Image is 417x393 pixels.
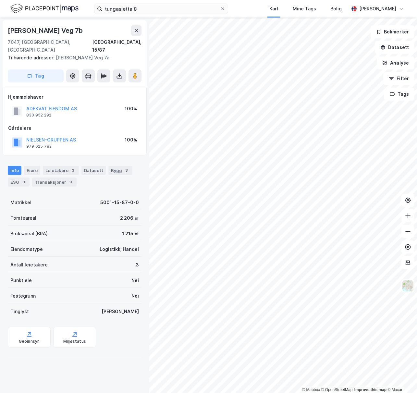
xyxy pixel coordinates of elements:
[10,292,36,300] div: Festegrunn
[26,144,52,149] div: 979 625 782
[8,93,141,101] div: Hjemmelshaver
[102,4,220,14] input: Søk på adresse, matrikkel, gårdeiere, leietakere eller personer
[10,199,31,206] div: Matrikkel
[8,55,56,60] span: Tilhørende adresser:
[43,166,79,175] div: Leietakere
[384,88,414,101] button: Tags
[385,362,417,393] div: Kontrollprogram for chat
[120,214,139,222] div: 2 206 ㎡
[125,136,137,144] div: 100%
[63,339,86,344] div: Miljøstatus
[377,56,414,69] button: Analyse
[359,5,396,13] div: [PERSON_NAME]
[8,69,64,82] button: Tag
[108,166,132,175] div: Bygg
[8,166,21,175] div: Info
[131,276,139,284] div: Nei
[10,245,43,253] div: Eiendomstype
[321,387,353,392] a: OpenStreetMap
[122,230,139,238] div: 1 215 ㎡
[125,105,137,113] div: 100%
[8,25,84,36] div: [PERSON_NAME] Veg 7b
[402,280,414,292] img: Z
[302,387,320,392] a: Mapbox
[375,41,414,54] button: Datasett
[19,339,40,344] div: Geoinnsyn
[81,166,106,175] div: Datasett
[70,167,76,174] div: 3
[354,387,386,392] a: Improve this map
[100,245,139,253] div: Logistikk, Handel
[131,292,139,300] div: Nei
[10,261,48,269] div: Antall leietakere
[10,276,32,284] div: Punktleie
[100,199,139,206] div: 5001-15-87-0-0
[20,179,27,185] div: 3
[24,166,40,175] div: Eiere
[92,38,141,54] div: [GEOGRAPHIC_DATA], 15/87
[136,261,139,269] div: 3
[8,54,136,62] div: [PERSON_NAME] Veg 7a
[10,214,36,222] div: Tomteareal
[32,178,77,187] div: Transaksjoner
[8,38,92,54] div: 7047, [GEOGRAPHIC_DATA], [GEOGRAPHIC_DATA]
[269,5,278,13] div: Kart
[10,308,29,315] div: Tinglyst
[383,72,414,85] button: Filter
[8,124,141,132] div: Gårdeiere
[8,178,30,187] div: ESG
[10,230,48,238] div: Bruksareal (BRA)
[26,113,51,118] div: 830 952 292
[10,3,79,14] img: logo.f888ab2527a4732fd821a326f86c7f29.svg
[371,25,414,38] button: Bokmerker
[67,179,74,185] div: 9
[330,5,342,13] div: Bolig
[123,167,130,174] div: 3
[293,5,316,13] div: Mine Tags
[102,308,139,315] div: [PERSON_NAME]
[385,362,417,393] iframe: Chat Widget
